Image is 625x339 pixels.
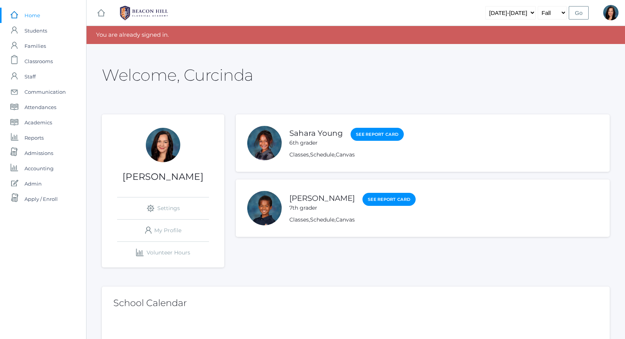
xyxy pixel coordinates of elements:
h1: [PERSON_NAME] [102,172,224,182]
a: Canvas [336,216,355,223]
span: Academics [24,115,52,130]
a: See Report Card [362,193,416,206]
a: Schedule [310,216,335,223]
div: Curcinda Young [146,128,180,162]
a: Classes [289,151,309,158]
span: Admissions [24,145,53,161]
div: 7th grader [289,204,355,212]
span: Admin [24,176,42,191]
a: Volunteer Hours [117,242,209,264]
a: Schedule [310,151,335,158]
a: See Report Card [351,128,404,141]
span: Attendances [24,99,56,115]
div: Sahara Young [247,126,282,160]
input: Go [569,6,589,20]
span: Classrooms [24,54,53,69]
div: Curcinda Young [603,5,618,20]
span: Families [24,38,46,54]
div: Julian Young [247,191,282,225]
a: My Profile [117,220,209,241]
span: Staff [24,69,36,84]
a: Classes [289,216,309,223]
span: Apply / Enroll [24,191,58,207]
a: Canvas [336,151,355,158]
span: Reports [24,130,44,145]
a: Sahara Young [289,129,343,138]
div: You are already signed in. [86,26,625,44]
span: Communication [24,84,66,99]
span: Accounting [24,161,54,176]
h2: School Calendar [113,298,598,308]
h2: Welcome, Curcinda [102,66,253,84]
div: 6th grader [289,139,343,147]
a: Settings [117,197,209,219]
a: [PERSON_NAME] [289,194,355,203]
span: Students [24,23,47,38]
span: Home [24,8,40,23]
div: , , [289,216,416,224]
div: , , [289,151,404,159]
img: BHCALogos-05-308ed15e86a5a0abce9b8dd61676a3503ac9727e845dece92d48e8588c001991.png [115,3,173,23]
